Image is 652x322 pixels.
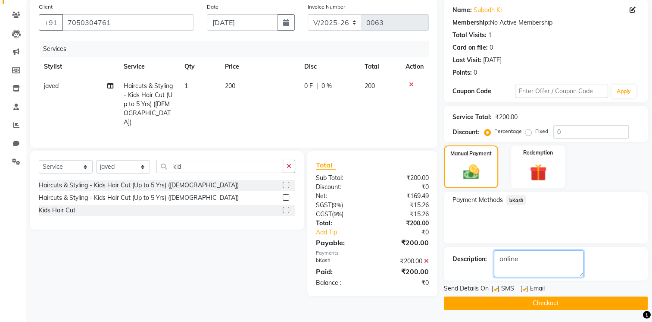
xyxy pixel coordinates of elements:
div: Payments [316,249,429,257]
span: Haircuts & Styling - Kids Hair Cut (Up to 5 Yrs) ([DEMOGRAPHIC_DATA]) [124,82,173,126]
input: Search or Scan [156,160,283,173]
th: Total [359,57,400,76]
input: Enter Offer / Coupon Code [515,85,608,98]
img: _cash.svg [458,163,484,181]
label: Percentage [494,127,522,135]
div: Discount: [309,183,372,192]
div: Total Visits: [452,31,487,40]
label: Redemption [523,149,553,157]
label: Client [39,3,53,11]
a: Subodh Kr [474,6,502,15]
button: Apply [611,85,636,98]
div: Services [40,41,435,57]
div: Haircuts & Styling - Kids Hair Cut (Up to 5 Yrs) ([DEMOGRAPHIC_DATA]) [39,181,239,190]
div: Description: [452,255,487,264]
label: Manual Payment [450,150,492,158]
img: _gift.svg [524,162,552,183]
div: Last Visit: [452,56,481,65]
div: ( ) [309,210,372,219]
span: 0 % [321,82,332,91]
div: ( ) [309,201,372,210]
div: Kids Hair Cut [39,206,75,215]
div: ₹200.00 [372,257,435,266]
div: Paid: [309,266,372,277]
div: Coupon Code [452,87,515,96]
div: 0 [490,43,493,52]
div: Net: [309,192,372,201]
span: 0 F [304,82,313,91]
th: Price [220,57,299,76]
span: 200 [225,82,235,90]
span: Email [530,284,545,295]
div: ₹169.49 [372,192,435,201]
label: Invoice Number [308,3,345,11]
th: Disc [299,57,359,76]
button: Checkout [444,297,648,310]
div: ₹200.00 [372,237,435,248]
span: bKash [506,195,526,205]
span: 200 [365,82,375,90]
div: Service Total: [452,113,492,122]
div: Payable: [309,237,372,248]
label: Date [207,3,218,11]
span: 1 [184,82,188,90]
span: 9% [333,202,341,208]
div: [DATE] [483,56,502,65]
a: Add Tip [309,228,383,237]
div: ₹0 [372,278,435,287]
div: ₹200.00 [372,219,435,228]
label: Fixed [535,127,548,135]
th: Action [400,57,429,76]
div: Sub Total: [309,174,372,183]
th: Qty [179,57,220,76]
span: SMS [501,284,514,295]
input: Search by Name/Mobile/Email/Code [62,14,194,31]
span: Send Details On [444,284,489,295]
button: +91 [39,14,63,31]
div: ₹0 [383,228,436,237]
th: Stylist [39,57,119,76]
div: bKash [309,257,372,266]
div: ₹0 [372,183,435,192]
div: Card on file: [452,43,488,52]
span: javed [44,82,59,90]
div: Discount: [452,128,479,137]
th: Service [119,57,179,76]
span: | [316,82,318,91]
span: Payment Methods [452,196,503,205]
div: 1 [488,31,492,40]
span: SGST [316,201,331,209]
div: 0 [474,68,477,77]
div: ₹200.00 [372,266,435,277]
div: ₹15.26 [372,210,435,219]
div: Total: [309,219,372,228]
div: No Active Membership [452,18,639,27]
div: ₹15.26 [372,201,435,210]
div: Haircuts & Styling - Kids Hair Cut (Up to 5 Yrs) ([DEMOGRAPHIC_DATA]) [39,193,239,202]
div: Points: [452,68,472,77]
div: ₹200.00 [372,174,435,183]
span: 9% [334,211,342,218]
span: Total [316,161,336,170]
div: Name: [452,6,472,15]
div: Balance : [309,278,372,287]
div: Membership: [452,18,490,27]
div: ₹200.00 [495,113,518,122]
span: CGST [316,210,332,218]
